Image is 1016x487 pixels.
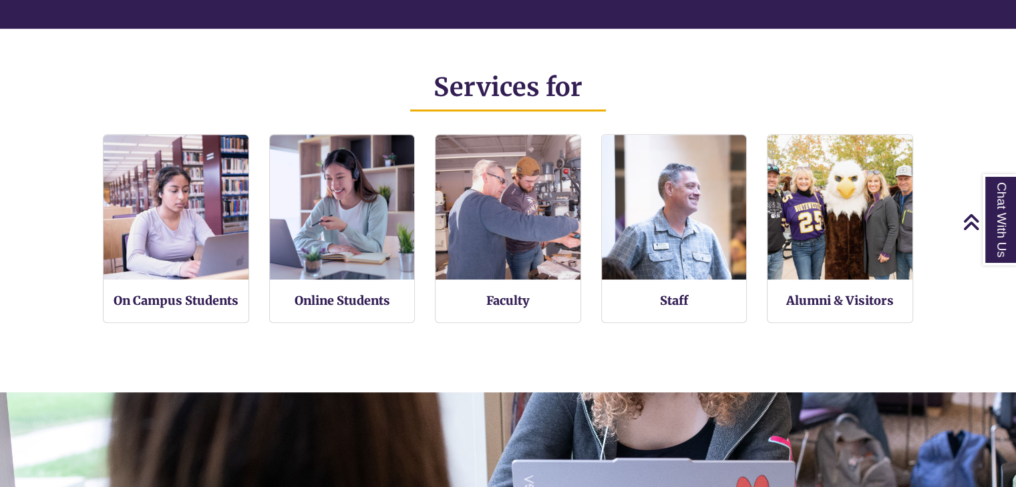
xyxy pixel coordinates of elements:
a: On Campus Students [114,293,238,308]
span: Services for [434,71,582,103]
a: Alumni & Visitors [786,293,894,308]
img: Alumni and Visitors Services [768,135,912,280]
a: Online Students [295,293,390,308]
a: Faculty [486,293,530,308]
img: Staff Services [602,135,747,280]
a: Back to Top [963,213,1013,231]
img: On Campus Students Services [104,135,248,280]
img: Faculty Resources [436,135,580,280]
img: Online Students Services [270,135,415,280]
a: Staff [660,293,688,308]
